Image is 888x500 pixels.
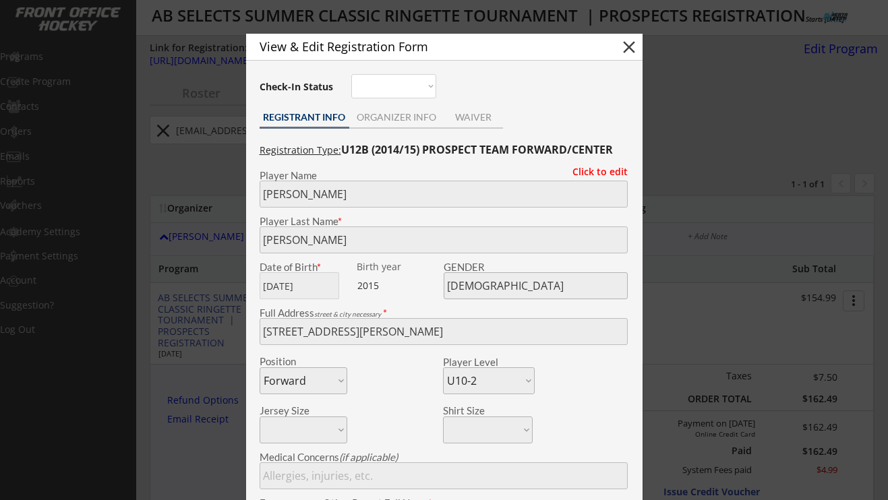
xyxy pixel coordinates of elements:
div: Medical Concerns [260,452,628,462]
div: Click to edit [562,167,628,177]
input: Street, City, Province/State [260,318,628,345]
em: street & city necessary [314,310,381,318]
div: Check-In Status [260,82,336,92]
div: Date of Birth [260,262,347,272]
input: Allergies, injuries, etc. [260,462,628,489]
div: Shirt Size [443,406,512,416]
strong: U12B (2014/15) PROSPECT TEAM FORWARD/CENTER [341,142,613,157]
div: 2015 [357,279,442,292]
div: Jersey Size [260,406,329,416]
em: (if applicable) [339,451,398,463]
button: close [619,37,639,57]
div: Player Name [260,170,628,181]
div: WAIVER [444,113,503,122]
div: Position [260,356,329,367]
div: GENDER [444,262,628,272]
div: ORGANIZER INFO [349,113,444,122]
div: Full Address [260,308,628,318]
div: Player Level [443,357,535,367]
div: Player Last Name [260,216,628,226]
div: View & Edit Registration Form [260,40,595,53]
u: Registration Type: [260,144,341,156]
div: Birth year [357,262,441,272]
div: REGISTRANT INFO [260,113,349,122]
div: We are transitioning the system to collect and store date of birth instead of just birth year to ... [357,262,441,272]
